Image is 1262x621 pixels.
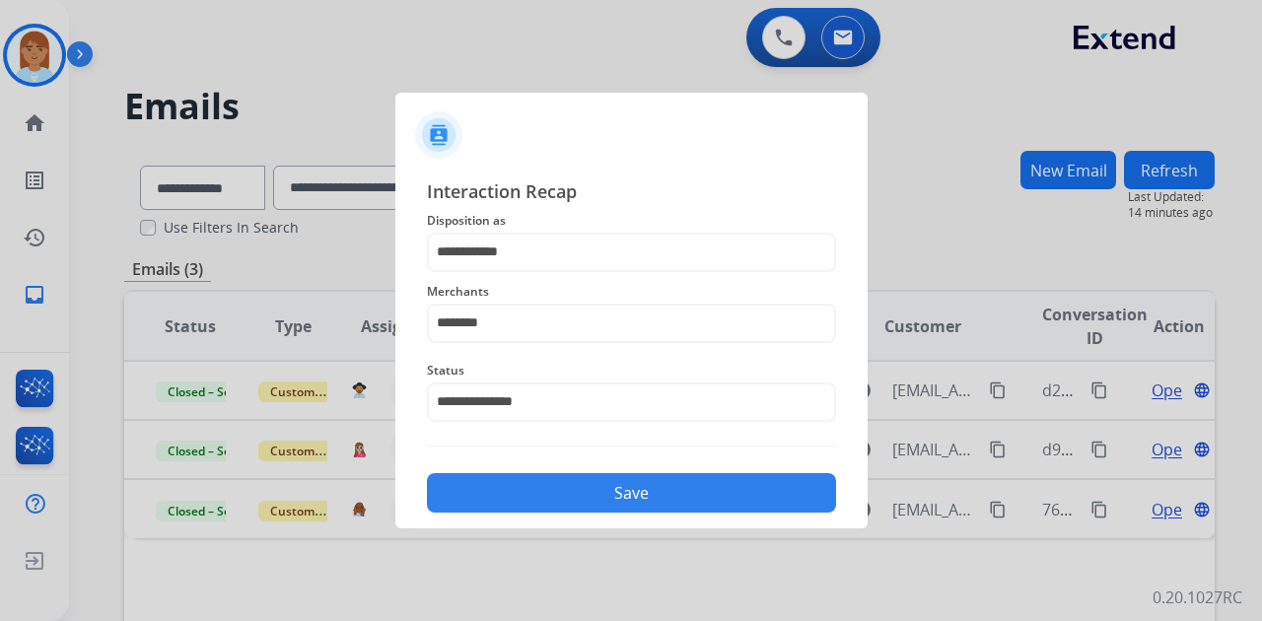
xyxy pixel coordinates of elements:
[427,209,836,233] span: Disposition as
[415,111,462,159] img: contactIcon
[427,446,836,447] img: contact-recap-line.svg
[427,177,836,209] span: Interaction Recap
[427,280,836,304] span: Merchants
[427,473,836,513] button: Save
[427,359,836,382] span: Status
[1153,586,1242,609] p: 0.20.1027RC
